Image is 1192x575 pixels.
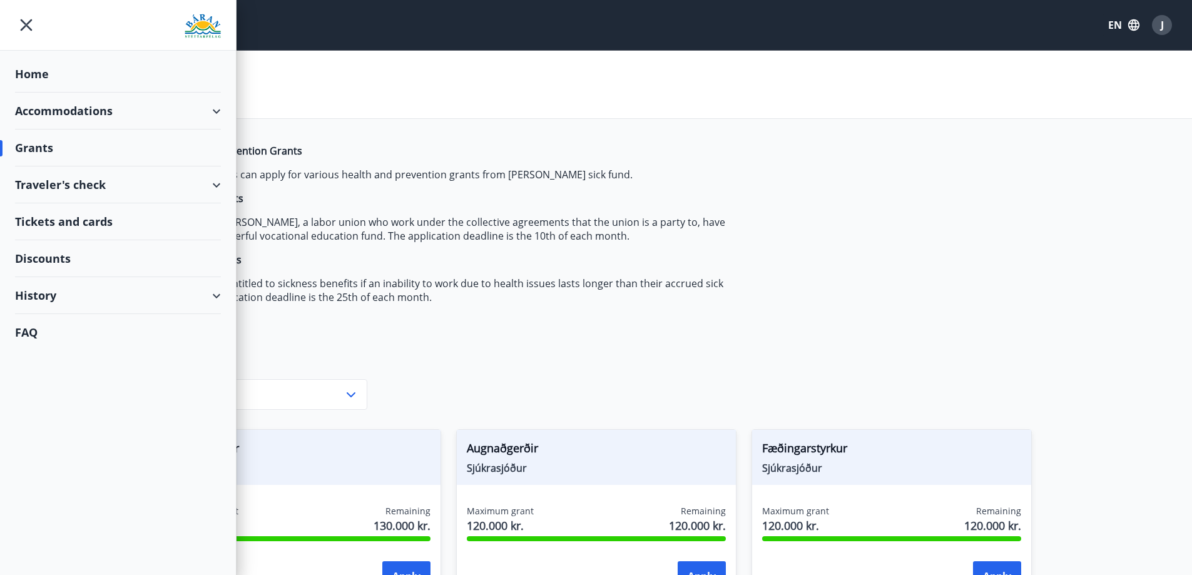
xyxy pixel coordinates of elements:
[185,14,221,39] img: union_logo
[15,93,221,130] div: Accommodations
[161,364,367,377] label: Flokkur
[976,505,1021,517] span: Remaining
[15,130,221,166] div: Grants
[964,517,1021,534] span: 120.000 kr.
[15,314,221,350] div: FAQ
[669,517,726,534] span: 120.000 kr.
[161,168,751,181] p: Union members can apply for various health and prevention grants from [PERSON_NAME] sick fund.
[1161,18,1164,32] span: J
[15,56,221,93] div: Home
[467,440,726,461] span: Augnaðgerðir
[1103,14,1144,36] button: EN
[762,505,829,517] span: Maximum grant
[15,14,38,36] button: menu
[171,461,430,475] span: Félagssjóður
[1147,10,1177,40] button: J
[467,505,534,517] span: Maximum grant
[762,440,1021,461] span: Fæðingarstyrkur
[374,517,430,534] span: 130.000 kr.
[467,461,726,475] span: Sjúkrasjóður
[467,517,534,534] span: 120.000 kr.
[161,215,751,243] p: Members of [PERSON_NAME], a labor union who work under the collective agreements that the union i...
[15,203,221,240] div: Tickets and cards
[15,277,221,314] div: History
[762,517,829,534] span: 120.000 kr.
[15,166,221,203] div: Traveler's check
[15,240,221,277] div: Discounts
[681,505,726,517] span: Remaining
[161,277,751,304] p: Members are entitled to sickness benefits if an inability to work due to health issues lasts long...
[762,461,1021,475] span: Sjúkrasjóður
[171,440,430,461] span: Námsstyrkur
[385,505,430,517] span: Remaining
